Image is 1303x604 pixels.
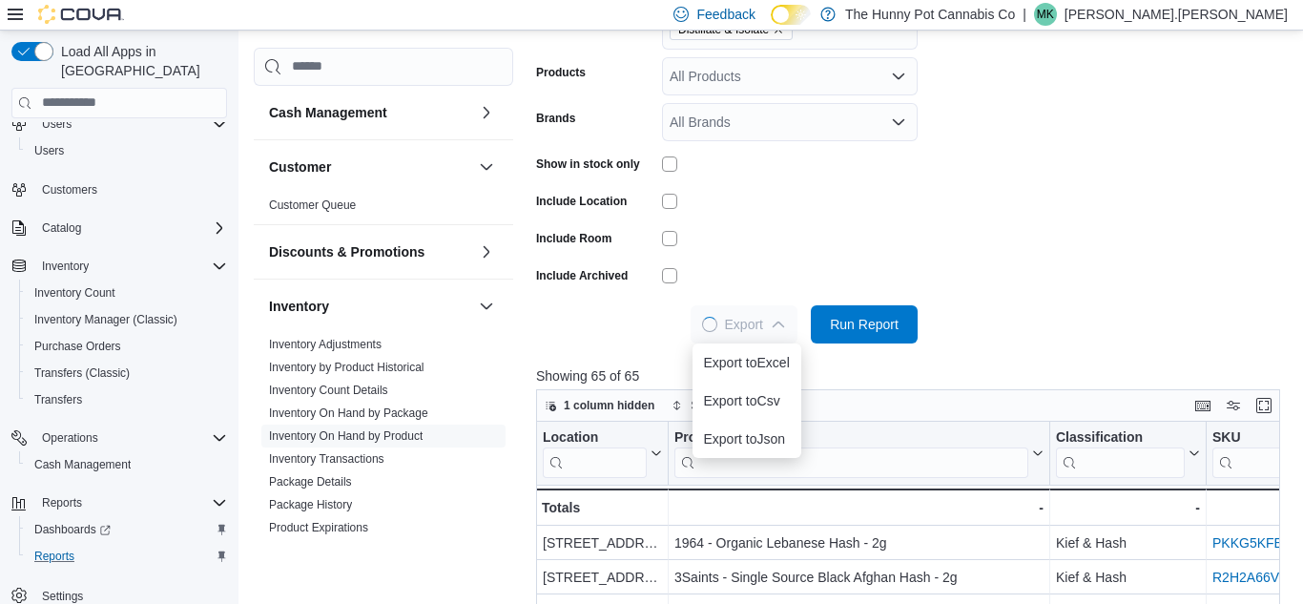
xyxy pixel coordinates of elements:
a: PKKG5KFB [1212,535,1283,551]
span: Transfers (Classic) [27,362,227,385]
span: Export to Json [704,431,790,447]
span: Transfers [34,392,82,407]
span: Inventory On Hand by Package [269,406,428,421]
span: Reports [42,495,82,510]
a: Inventory Count [27,281,123,304]
span: Customers [42,182,97,198]
label: Products [536,65,586,80]
button: Operations [4,425,235,451]
span: Users [42,116,72,132]
span: Inventory Count Details [269,383,388,398]
span: Reports [27,545,227,568]
button: Inventory [34,255,96,278]
button: Keyboard shortcuts [1191,394,1214,417]
label: Include Location [536,194,627,209]
button: Cash Management [269,103,471,122]
button: Classification [1056,428,1200,477]
span: Users [34,113,227,135]
span: Transfers [27,388,227,411]
button: Inventory [475,295,498,318]
span: Catalog [34,217,227,240]
a: Transfers (Classic) [27,362,137,385]
input: Dark Mode [771,5,811,25]
button: Export toExcel [693,344,801,382]
button: Run Report [811,305,918,344]
span: Inventory Adjustments [269,337,382,352]
span: Inventory [34,255,227,278]
h3: Inventory [269,297,329,316]
div: Kief & Hash [1056,531,1200,554]
a: Transfers [27,388,90,411]
label: Brands [536,111,575,126]
p: Showing 65 of 65 [536,366,1288,385]
button: 1 column hidden [537,394,662,417]
span: Transfers (Classic) [34,365,130,381]
span: Package Details [269,474,352,489]
a: Reports [27,545,82,568]
button: Open list of options [891,69,906,84]
button: Enter fullscreen [1252,394,1275,417]
div: Customer [254,194,513,224]
button: Inventory [4,253,235,280]
span: Inventory Manager (Classic) [27,308,227,331]
span: Inventory [42,259,89,274]
span: Inventory by Product Historical [269,360,424,375]
div: [STREET_ADDRESS][PERSON_NAME] [543,531,662,554]
span: Inventory Manager (Classic) [34,312,177,327]
div: 1964 - Organic Lebanese Hash - 2g [674,531,1044,554]
div: - [1056,496,1200,519]
button: Sort fields [664,394,749,417]
label: Include Archived [536,268,628,283]
span: Run Report [830,315,899,334]
span: Operations [34,427,227,449]
span: Load All Apps in [GEOGRAPHIC_DATA] [53,42,227,80]
span: Dashboards [27,518,227,541]
p: | [1023,3,1026,26]
p: [PERSON_NAME].[PERSON_NAME] [1065,3,1288,26]
span: Customers [34,177,227,201]
button: Customers [4,176,235,203]
span: Reports [34,491,227,514]
button: Inventory Manager (Classic) [19,306,235,333]
button: Product [674,428,1044,477]
span: Feedback [696,5,755,24]
a: Customers [34,178,105,201]
a: Inventory Manager (Classic) [27,308,185,331]
button: Customer [269,157,471,177]
button: Discounts & Promotions [475,240,498,263]
button: LoadingExport [691,305,797,344]
a: Purchase Orders [27,335,129,358]
button: Transfers [19,386,235,413]
button: Open list of options [891,115,906,130]
button: Catalog [34,217,89,240]
span: Dark Mode [771,25,772,26]
span: Customer Queue [269,198,356,213]
div: Location [543,428,647,447]
p: The Hunny Pot Cannabis Co [845,3,1015,26]
span: Users [27,139,227,162]
button: Reports [19,543,235,570]
a: Customer Queue [269,198,356,212]
button: Location [543,428,662,477]
span: Purchase Orders [34,339,121,354]
span: Dashboards [34,522,111,537]
a: Users [27,139,72,162]
button: Transfers (Classic) [19,360,235,386]
a: Package History [269,498,352,511]
a: Dashboards [19,516,235,543]
span: Package History [269,497,352,512]
button: Cash Management [475,101,498,124]
button: Discounts & Promotions [269,242,471,261]
a: Product Expirations [269,521,368,534]
span: Operations [42,430,98,446]
h3: Cash Management [269,103,387,122]
div: 3Saints - Single Source Black Afghan Hash - 2g [674,566,1044,589]
span: Export to Excel [704,355,790,370]
a: Inventory On Hand by Package [269,406,428,420]
div: Totals [542,496,662,519]
span: Loading [701,317,716,332]
span: Settings [42,589,83,604]
button: Users [34,113,79,135]
label: Include Room [536,231,611,246]
span: Purchase Orders [27,335,227,358]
